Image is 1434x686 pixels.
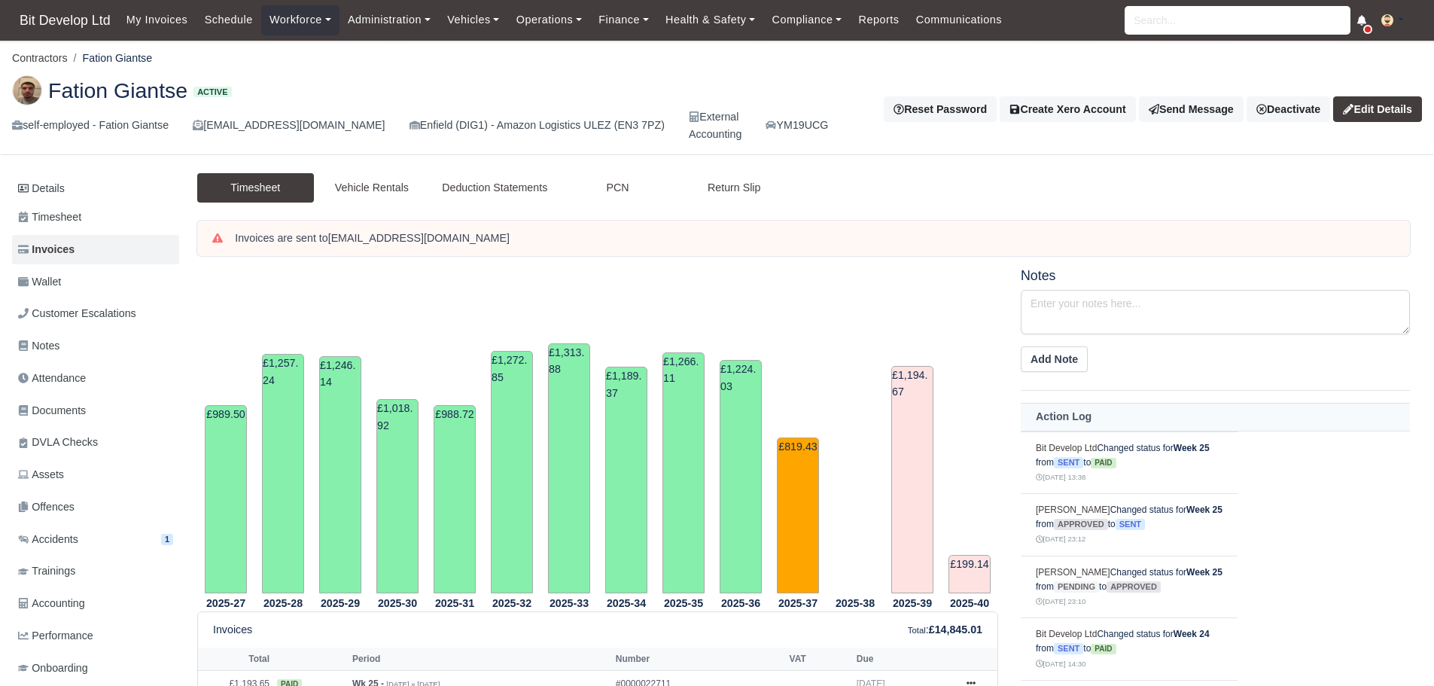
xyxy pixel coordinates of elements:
td: Changed status for from to [1021,618,1238,681]
span: Invoices [18,241,75,258]
td: £989.50 [205,405,247,593]
small: [DATE] 23:12 [1036,535,1085,543]
td: £1,266.11 [662,352,705,593]
a: Bit Develop Ltd [1036,629,1097,639]
h6: Invoices [213,623,252,636]
span: 1 [161,534,173,545]
td: £1,189.37 [605,367,647,593]
strong: Week 25 [1186,505,1222,515]
a: Contractors [12,52,68,64]
span: Trainings [18,563,75,580]
span: paid [1091,644,1116,654]
td: Changed status for from to [1021,431,1238,494]
span: sent [1054,643,1083,654]
a: Administration [339,5,439,35]
a: Finance [590,5,657,35]
span: Offences [18,498,75,516]
div: Fation Giantse [1,63,1433,156]
span: Attendance [18,370,86,387]
td: £1,246.14 [319,356,361,593]
a: Timesheet [197,173,314,203]
a: Details [12,175,179,203]
a: Operations [508,5,590,35]
a: Bit Develop Ltd [1036,443,1097,453]
span: sent [1116,519,1145,530]
div: [EMAIL_ADDRESS][DOMAIN_NAME] [193,117,385,134]
span: sent [1054,457,1083,468]
div: External Accounting [689,108,741,143]
a: Assets [12,460,179,489]
span: Accidents [18,531,78,548]
a: Trainings [12,556,179,586]
button: Create Xero Account [1000,96,1136,122]
a: Workforce [261,5,339,35]
td: £1,272.85 [491,351,533,593]
a: Invoices [12,235,179,264]
th: 2025-35 [655,594,712,612]
a: Health & Safety [657,5,764,35]
strong: [EMAIL_ADDRESS][DOMAIN_NAME] [328,232,510,244]
a: Deduction Statements [430,173,559,203]
a: Vehicle Rentals [314,173,431,203]
div: self-employed - Fation Giantse [12,117,169,134]
th: 2025-39 [884,594,941,612]
a: [PERSON_NAME] [1036,567,1110,578]
th: Action Log [1021,403,1410,431]
span: Timesheet [18,209,81,226]
span: Customer Escalations [18,305,136,322]
td: £1,224.03 [720,360,762,593]
a: Accidents 1 [12,525,179,554]
button: Reset Password [884,96,997,122]
a: [PERSON_NAME] [1036,505,1110,515]
li: Fation Giantse [68,50,153,67]
a: Timesheet [12,203,179,232]
div: : [908,621,982,639]
td: £1,257.24 [262,354,304,593]
a: Compliance [763,5,850,35]
a: My Invoices [118,5,196,35]
td: Changed status for from to [1021,556,1238,618]
span: paid [1091,458,1116,468]
span: Accounting [18,595,85,612]
div: Invoices are sent to [235,231,1395,246]
span: Fation Giantse [48,80,187,101]
span: approved [1054,519,1108,530]
a: Performance [12,621,179,651]
span: Onboarding [18,660,88,677]
span: Performance [18,627,93,645]
small: [DATE] 14:30 [1036,660,1085,668]
span: DVLA Checks [18,434,98,451]
th: Number [612,648,786,670]
th: 2025-40 [941,594,998,612]
strong: Week 25 [1174,443,1210,453]
a: Bit Develop Ltd [12,6,118,35]
th: Period [349,648,612,670]
th: Due [853,648,952,670]
small: [DATE] 13:38 [1036,473,1085,481]
th: 2025-28 [254,594,312,612]
span: Assets [18,466,64,483]
a: Return Slip [676,173,793,203]
th: VAT [786,648,853,670]
td: £1,313.88 [548,343,590,593]
th: 2025-34 [598,594,655,612]
span: approved [1107,581,1161,593]
a: Customer Escalations [12,299,179,328]
td: £199.14 [948,555,991,593]
a: Communications [908,5,1011,35]
th: 2025-31 [426,594,483,612]
iframe: Chat Widget [1163,511,1434,686]
a: Schedule [196,5,260,35]
button: Add Note [1021,346,1088,372]
th: 2025-37 [769,594,827,612]
a: Accounting [12,589,179,618]
th: 2025-33 [540,594,598,612]
a: Deactivate [1247,96,1330,122]
th: Total [198,648,273,670]
a: Edit Details [1333,96,1422,122]
th: 2025-32 [483,594,540,612]
td: £988.72 [434,405,476,593]
th: 2025-30 [369,594,426,612]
